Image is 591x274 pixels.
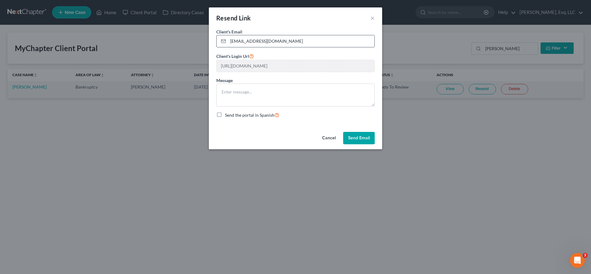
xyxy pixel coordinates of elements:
[583,253,588,258] span: 3
[570,253,585,268] iframe: Intercom live chat
[216,29,242,34] span: Client's Email
[216,52,254,60] label: Client's Login Url
[216,77,233,84] label: Message
[317,132,341,144] button: Cancel
[225,112,274,118] span: Send the portal in Spanish
[370,14,375,22] button: ×
[216,14,251,22] div: Resend Link
[217,60,374,72] input: --
[228,35,374,47] input: Enter email...
[343,132,375,144] button: Send Email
